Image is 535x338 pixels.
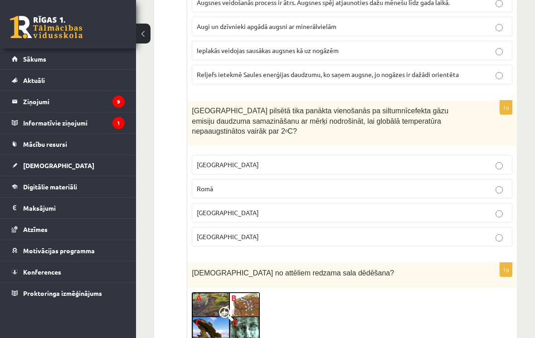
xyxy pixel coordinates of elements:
[197,22,336,30] span: Augi un dzīvnieki apgādā augsni ar minerālvielām
[12,240,125,261] a: Motivācijas programma
[23,183,77,191] span: Digitālie materiāli
[112,117,125,129] i: 1
[23,140,67,148] span: Mācību resursi
[197,184,213,193] span: Romā
[197,70,459,78] span: Reljefs ietekmē Saules enerģijas daudzumu, ko saņem augsne, jo nogāzes ir dažādi orientēta
[192,269,394,277] span: [DEMOGRAPHIC_DATA] no attēliem redzama sala dēdēšana?
[23,112,125,133] legend: Informatīvie ziņojumi
[12,155,125,176] a: [DEMOGRAPHIC_DATA]
[12,176,125,197] a: Digitālie materiāli
[10,16,83,39] a: Rīgas 1. Tālmācības vidusskola
[23,246,95,255] span: Motivācijas programma
[197,46,339,54] span: Ieplakās veidojas sausākas augsnes kā uz nogāzēm
[12,261,125,282] a: Konferences
[23,161,94,169] span: [DEMOGRAPHIC_DATA]
[12,219,125,240] a: Atzīmes
[12,198,125,218] a: Maksājumi
[23,55,46,63] span: Sākums
[112,96,125,108] i: 9
[23,268,61,276] span: Konferences
[496,48,503,55] input: Ieplakās veidojas sausākas augsnes kā uz nogāzēm
[496,162,503,169] input: [GEOGRAPHIC_DATA]
[12,134,125,155] a: Mācību resursi
[12,70,125,91] a: Aktuāli
[23,289,102,297] span: Proktoringa izmēģinājums
[12,283,125,304] a: Proktoringa izmēģinājums
[285,128,288,133] sup: o
[496,72,503,79] input: Reljefs ietekmē Saules enerģijas daudzumu, ko saņem augsne, jo nogāzes ir dažādi orientēta
[23,225,48,233] span: Atzīmes
[500,100,512,115] p: 1p
[496,210,503,217] input: [GEOGRAPHIC_DATA]
[23,76,45,84] span: Aktuāli
[12,112,125,133] a: Informatīvie ziņojumi1
[496,186,503,193] input: Romā
[500,262,512,277] p: 1p
[496,234,503,241] input: [GEOGRAPHIC_DATA]
[23,198,125,218] legend: Maksājumi
[197,160,259,169] span: [GEOGRAPHIC_DATA]
[197,208,259,217] span: [GEOGRAPHIC_DATA]
[12,48,125,69] a: Sākums
[192,107,448,135] span: [GEOGRAPHIC_DATA] pilsētā tika panākta vienošanās pa siltumnīcefekta gāzu emisiju daudzuma samazi...
[496,24,503,31] input: Augi un dzīvnieki apgādā augsni ar minerālvielām
[197,232,259,241] span: [GEOGRAPHIC_DATA]
[23,91,125,112] legend: Ziņojumi
[12,91,125,112] a: Ziņojumi9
